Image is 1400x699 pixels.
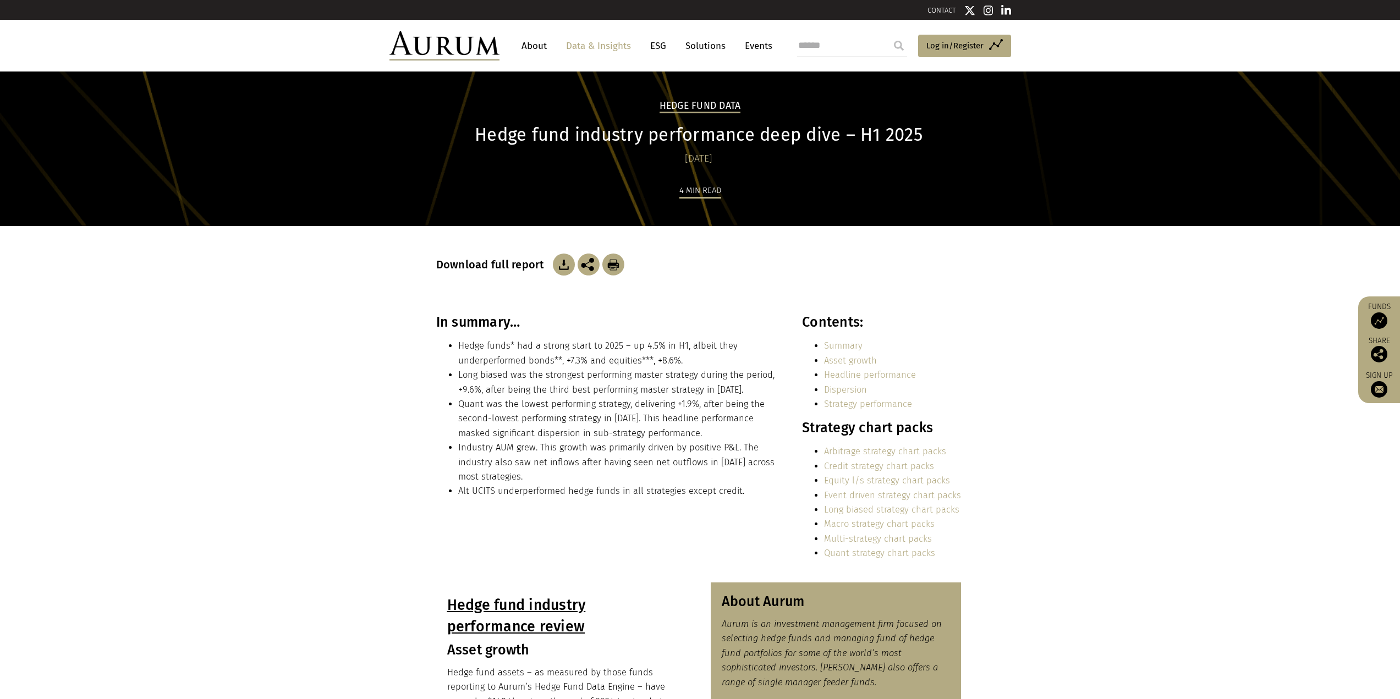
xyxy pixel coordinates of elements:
h3: Download full report [436,258,550,271]
h3: Asset growth [447,642,676,658]
em: Aurum is an investment management firm focused on selecting hedge funds and managing fund of hedg... [722,619,942,687]
h3: Strategy chart packs [802,420,961,436]
a: Asset growth [824,355,877,366]
a: Events [739,36,772,56]
div: Share [1364,337,1394,362]
h2: Hedge Fund Data [660,100,741,113]
li: Long biased was the strongest performing master strategy during the period, +9.6%, after being th... [458,368,778,397]
img: Share this post [1371,346,1387,362]
h1: Hedge fund industry performance deep dive – H1 2025 [436,124,962,146]
a: Solutions [680,36,731,56]
img: Aurum [389,31,499,60]
a: Data & Insights [561,36,636,56]
img: Access Funds [1371,312,1387,329]
img: Sign up to our newsletter [1371,381,1387,398]
a: Log in/Register [918,35,1011,58]
a: Quant strategy chart packs [824,548,935,558]
a: Credit strategy chart packs [824,461,934,471]
a: Summary [824,340,863,351]
img: Instagram icon [984,5,993,16]
input: Submit [888,35,910,57]
a: Arbitrage strategy chart packs [824,446,946,456]
a: Equity l/s strategy chart packs [824,475,950,486]
a: Multi-strategy chart packs [824,533,932,544]
a: About [516,36,552,56]
li: Quant was the lowest performing strategy, delivering +1.9%, after being the second-lowest perform... [458,397,778,441]
a: Headline performance [824,370,916,380]
img: Download Article [553,254,575,276]
h3: About Aurum [722,593,951,610]
a: CONTACT [927,6,956,14]
div: [DATE] [436,151,962,167]
img: Share this post [578,254,600,276]
h3: Contents: [802,314,961,331]
a: Event driven strategy chart packs [824,490,961,500]
img: Linkedin icon [1001,5,1011,16]
li: Alt UCITS underperformed hedge funds in all strategies except credit. [458,484,778,498]
a: Dispersion [824,384,867,395]
a: Long biased strategy chart packs [824,504,959,515]
u: Hedge fund industry performance review [447,596,586,635]
div: 4 min read [679,184,721,199]
a: Funds [1364,302,1394,329]
a: Strategy performance [824,399,912,409]
img: Download Article [602,254,624,276]
li: Industry AUM grew. This growth was primarily driven by positive P&L. The industry also saw net in... [458,441,778,484]
span: Log in/Register [926,39,984,52]
h3: In summary… [436,314,778,331]
a: Sign up [1364,371,1394,398]
img: Twitter icon [964,5,975,16]
a: ESG [645,36,672,56]
a: Macro strategy chart packs [824,519,935,529]
li: Hedge funds* had a strong start to 2025 – up 4.5% in H1, albeit they underperformed bonds**, +7.3... [458,339,778,368]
